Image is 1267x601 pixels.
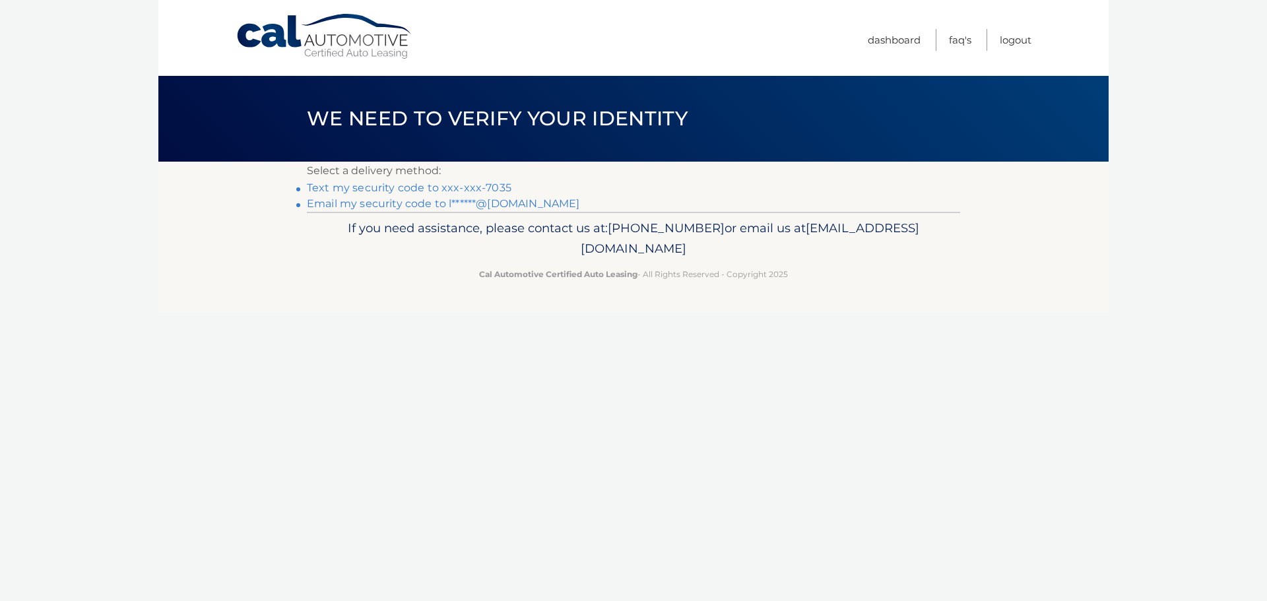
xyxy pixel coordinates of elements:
a: Text my security code to xxx-xxx-7035 [307,181,511,194]
span: [PHONE_NUMBER] [608,220,725,236]
a: FAQ's [949,29,971,51]
a: Logout [1000,29,1031,51]
strong: Cal Automotive Certified Auto Leasing [479,269,637,279]
p: If you need assistance, please contact us at: or email us at [315,218,952,260]
span: We need to verify your identity [307,106,688,131]
p: - All Rights Reserved - Copyright 2025 [315,267,952,281]
p: Select a delivery method: [307,162,960,180]
a: Dashboard [868,29,921,51]
a: Email my security code to l******@[DOMAIN_NAME] [307,197,580,210]
a: Cal Automotive [236,13,414,60]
